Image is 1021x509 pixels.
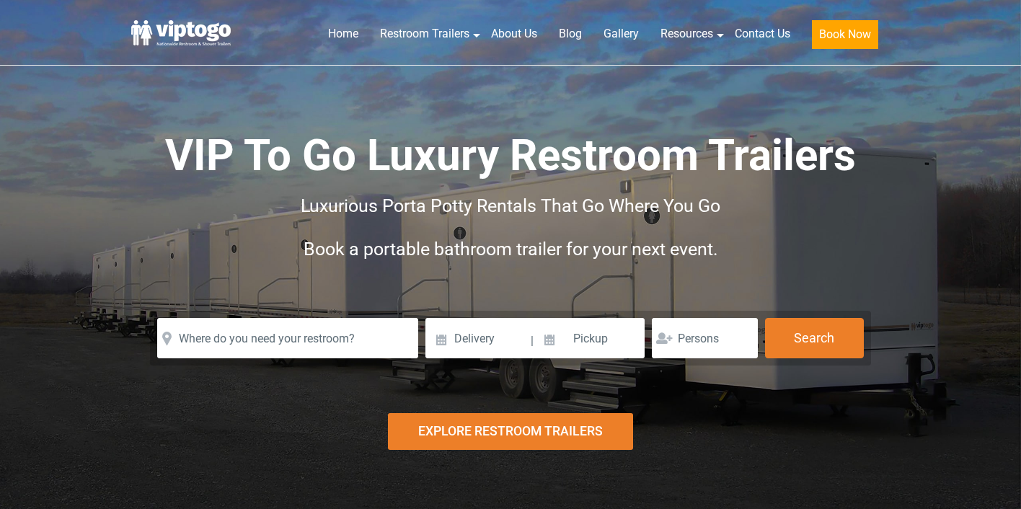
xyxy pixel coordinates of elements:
[650,18,724,50] a: Resources
[304,239,718,260] span: Book a portable bathroom trailer for your next event.
[765,318,864,358] button: Search
[480,18,548,50] a: About Us
[301,195,720,216] span: Luxurious Porta Potty Rentals That Go Where You Go
[425,318,529,358] input: Delivery
[165,130,856,181] span: VIP To Go Luxury Restroom Trailers
[548,18,593,50] a: Blog
[157,318,418,358] input: Where do you need your restroom?
[317,18,369,50] a: Home
[652,318,758,358] input: Persons
[531,318,534,364] span: |
[724,18,801,50] a: Contact Us
[801,18,889,58] a: Book Now
[812,20,878,49] button: Book Now
[593,18,650,50] a: Gallery
[535,318,645,358] input: Pickup
[369,18,480,50] a: Restroom Trailers
[388,413,633,450] div: Explore Restroom Trailers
